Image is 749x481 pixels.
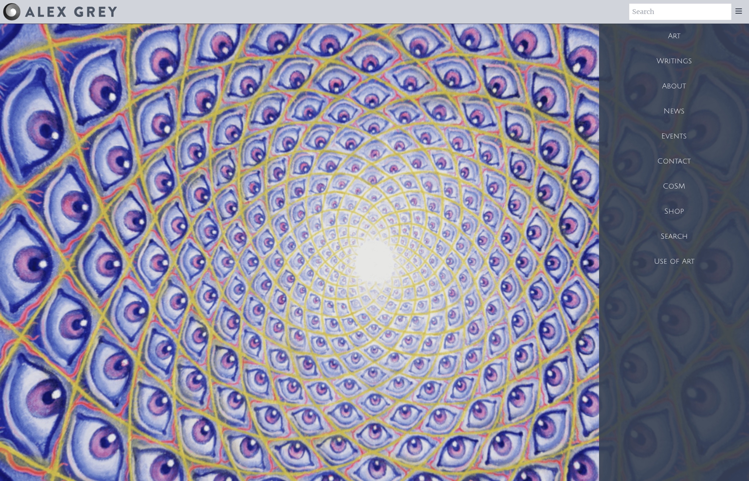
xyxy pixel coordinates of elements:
a: Shop [599,199,749,224]
a: News [599,99,749,124]
a: Contact [599,149,749,174]
a: Use of Art [599,249,749,274]
a: About [599,74,749,99]
a: Writings [599,49,749,74]
input: Search [629,4,731,20]
a: CoSM [599,174,749,199]
a: Art [599,24,749,49]
a: Events [599,124,749,149]
a: Search [599,224,749,249]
